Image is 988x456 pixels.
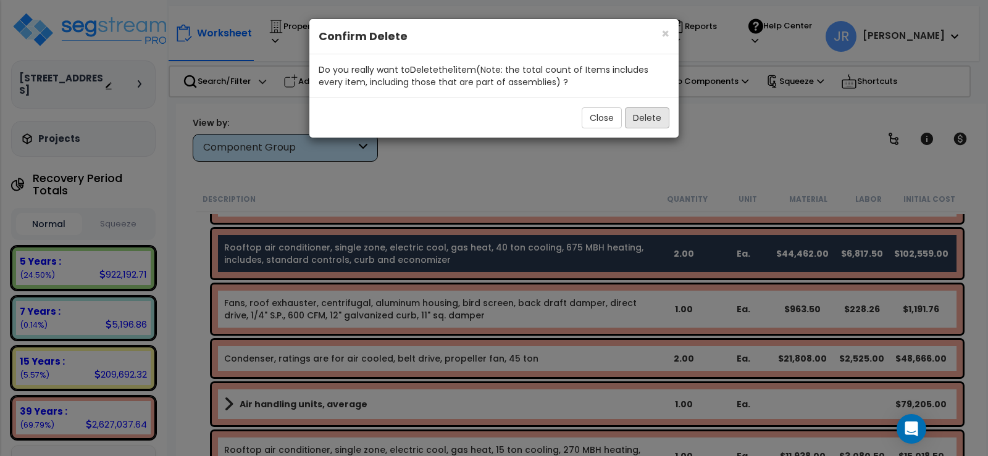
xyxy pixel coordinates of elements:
[625,107,669,128] button: Delete
[582,107,622,128] button: Close
[661,25,669,43] span: ×
[897,414,926,444] div: Open Intercom Messenger
[319,28,408,44] b: Confirm Delete
[319,64,669,88] div: Do you really want to Delete the 1 item (Note: the total count of Items includes every item, incl...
